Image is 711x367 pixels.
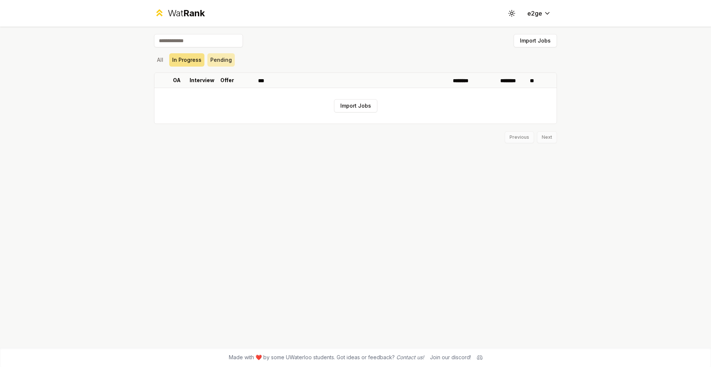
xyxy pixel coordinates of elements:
button: Import Jobs [334,99,377,112]
div: Wat [168,7,205,19]
a: WatRank [154,7,205,19]
span: Made with ❤️ by some UWaterloo students. Got ideas or feedback? [229,354,424,361]
span: e2ge [527,9,542,18]
button: e2ge [521,7,557,20]
button: In Progress [169,53,204,67]
button: Pending [207,53,235,67]
button: All [154,53,166,67]
button: Import Jobs [514,34,557,47]
div: Join our discord! [430,354,471,361]
span: Rank [183,8,205,18]
a: Contact us! [396,354,424,360]
p: Offer [220,77,234,84]
p: Interview [190,77,214,84]
p: OA [173,77,181,84]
